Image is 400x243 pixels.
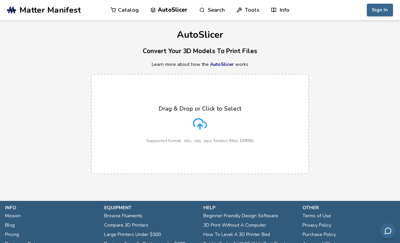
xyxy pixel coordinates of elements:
a: Mission [5,211,21,221]
p: info [5,204,97,211]
span: Matter Manifest [19,5,81,15]
a: Blog [5,221,15,230]
a: Large Printers Under $500 [104,230,161,239]
p: Supported format: .stls, .obj, .zips, folders (Max 100MB) [146,138,254,143]
button: Sign In [367,4,393,16]
a: Terms of Use [303,211,331,221]
a: 3D Print Without A Computer [203,221,266,230]
p: equipment [104,204,197,211]
a: Purchase Policy [303,230,336,239]
a: Pricing [5,230,19,239]
a: Privacy Policy [303,221,331,230]
a: Beginner Friendly Design Software [203,211,278,221]
a: Compare 3D Printers [104,221,148,230]
a: AutoSlicer [210,61,234,68]
a: How To Level A 3D Printer Bed [203,230,270,239]
p: Drag & Drop or Click to Select [159,105,241,112]
button: Send feedback via email [380,223,395,238]
a: Browse Filaments [104,211,142,221]
p: other [303,204,395,211]
p: help [203,204,296,211]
